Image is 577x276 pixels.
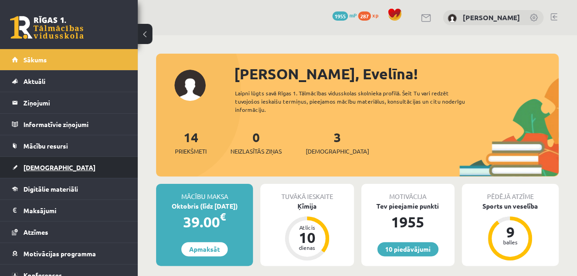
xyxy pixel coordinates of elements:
[306,129,369,156] a: 3[DEMOGRAPHIC_DATA]
[23,92,126,113] legend: Ziņojumi
[358,11,371,21] span: 287
[260,201,353,211] div: Ķīmija
[361,211,454,233] div: 1955
[12,71,126,92] a: Aktuāli
[372,11,378,19] span: xp
[156,201,253,211] div: Oktobris (līdz [DATE])
[260,184,353,201] div: Tuvākā ieskaite
[293,245,321,250] div: dienas
[23,163,95,171] span: [DEMOGRAPHIC_DATA]
[306,147,369,156] span: [DEMOGRAPHIC_DATA]
[10,16,84,39] a: Rīgas 1. Tālmācības vidusskola
[361,201,454,211] div: Tev pieejamie punkti
[361,184,454,201] div: Motivācija
[12,135,126,156] a: Mācību resursi
[12,243,126,264] a: Motivācijas programma
[23,77,45,85] span: Aktuāli
[23,142,68,150] span: Mācību resursi
[448,14,457,23] img: Evelīna Tarvāne
[293,230,321,245] div: 10
[12,221,126,243] a: Atzīmes
[12,178,126,199] a: Digitālie materiāli
[377,242,438,256] a: 10 piedāvājumi
[260,201,353,262] a: Ķīmija Atlicis 10 dienas
[220,210,226,223] span: €
[156,211,253,233] div: 39.00
[23,185,78,193] span: Digitālie materiāli
[463,13,520,22] a: [PERSON_NAME]
[496,239,524,245] div: balles
[23,55,47,64] span: Sākums
[462,201,559,262] a: Sports un veselība 9 balles
[156,184,253,201] div: Mācību maksa
[332,11,357,19] a: 1955 mP
[349,11,357,19] span: mP
[230,129,282,156] a: 0Neizlasītās ziņas
[12,200,126,221] a: Maksājumi
[181,242,228,256] a: Apmaksāt
[12,114,126,135] a: Informatīvie ziņojumi
[332,11,348,21] span: 1955
[12,49,126,70] a: Sākums
[496,225,524,239] div: 9
[23,114,126,135] legend: Informatīvie ziņojumi
[12,92,126,113] a: Ziņojumi
[175,129,207,156] a: 14Priekšmeti
[293,225,321,230] div: Atlicis
[234,63,559,85] div: [PERSON_NAME], Evelīna!
[175,147,207,156] span: Priekšmeti
[12,157,126,178] a: [DEMOGRAPHIC_DATA]
[230,147,282,156] span: Neizlasītās ziņas
[235,89,476,114] div: Laipni lūgts savā Rīgas 1. Tālmācības vidusskolas skolnieka profilā. Šeit Tu vari redzēt tuvojošo...
[462,201,559,211] div: Sports un veselība
[23,228,48,236] span: Atzīmes
[23,200,126,221] legend: Maksājumi
[462,184,559,201] div: Pēdējā atzīme
[358,11,383,19] a: 287 xp
[23,249,96,258] span: Motivācijas programma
